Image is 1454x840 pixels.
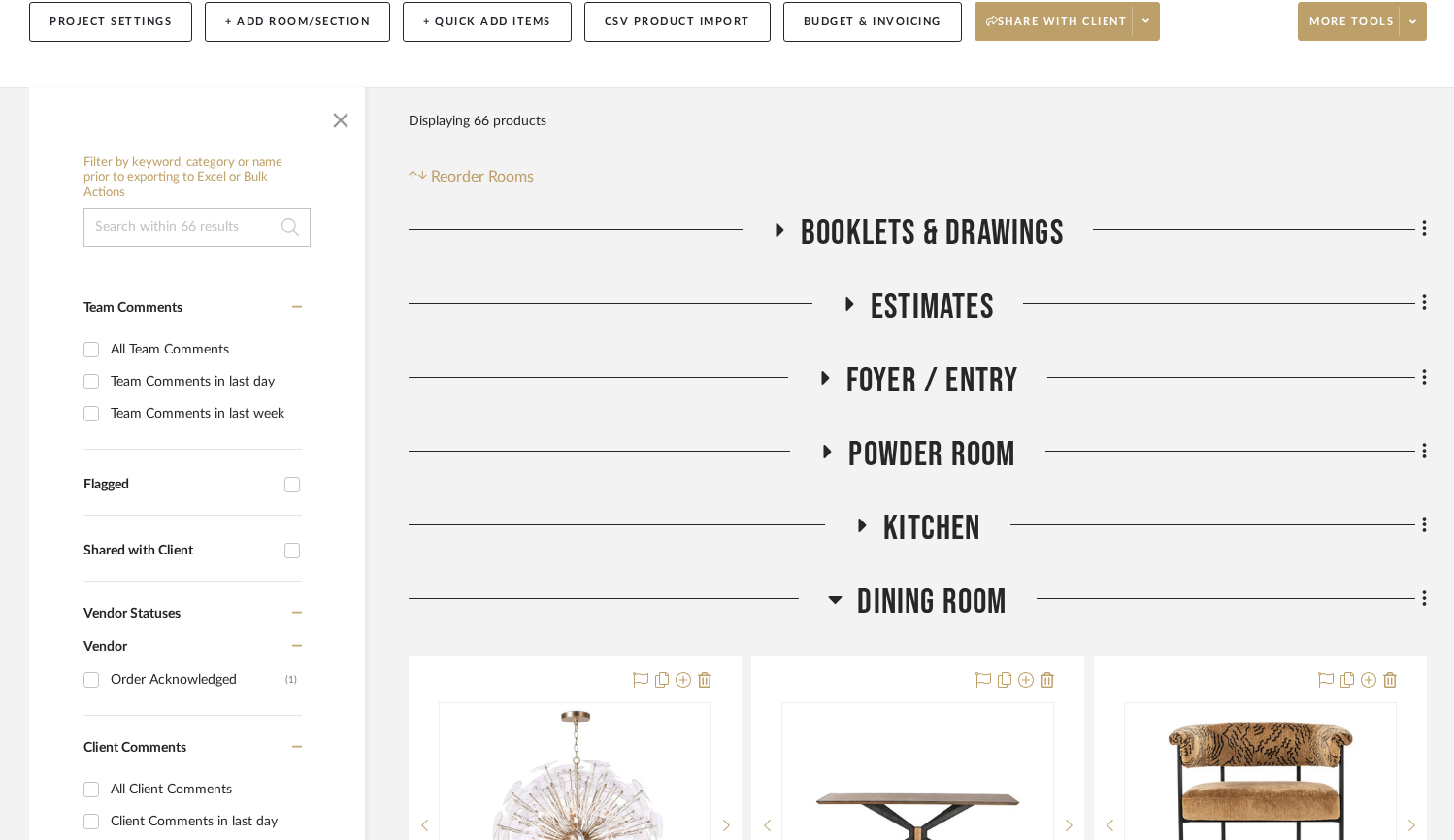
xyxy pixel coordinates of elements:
[848,434,1015,476] span: Powder Room
[83,301,182,315] span: Team Comments
[403,2,572,42] button: + Quick Add Items
[111,664,285,695] div: Order Acknowledged
[205,2,390,42] button: + Add Room/Section
[111,806,297,837] div: Client Comments in last day
[857,582,1007,623] span: Dining Room
[111,334,297,365] div: All Team Comments
[321,97,360,136] button: Close
[285,664,297,695] div: (1)
[1309,15,1394,44] span: More tools
[29,2,192,42] button: Project Settings
[883,508,980,550] span: Kitchen
[111,366,297,397] div: Team Comments in last day
[1298,2,1427,41] button: More tools
[83,741,186,755] span: Client Comments
[986,15,1128,44] span: Share with client
[409,165,534,188] button: Reorder Rooms
[83,607,181,621] span: Vendor Statuses
[584,2,771,42] button: CSV Product Import
[871,286,994,328] span: Estimates
[83,155,311,201] h6: Filter by keyword, category or name prior to exporting to Excel or Bulk Actions
[111,398,297,429] div: Team Comments in last week
[846,360,1019,402] span: Foyer / Entry
[409,102,546,141] div: Displaying 66 products
[975,2,1161,41] button: Share with client
[83,543,275,559] div: Shared with Client
[111,774,297,805] div: All Client Comments
[83,640,127,654] span: Vendor
[431,165,534,188] span: Reorder Rooms
[783,2,962,42] button: Budget & Invoicing
[83,208,311,247] input: Search within 66 results
[801,213,1064,254] span: Booklets & Drawings
[83,477,275,493] div: Flagged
